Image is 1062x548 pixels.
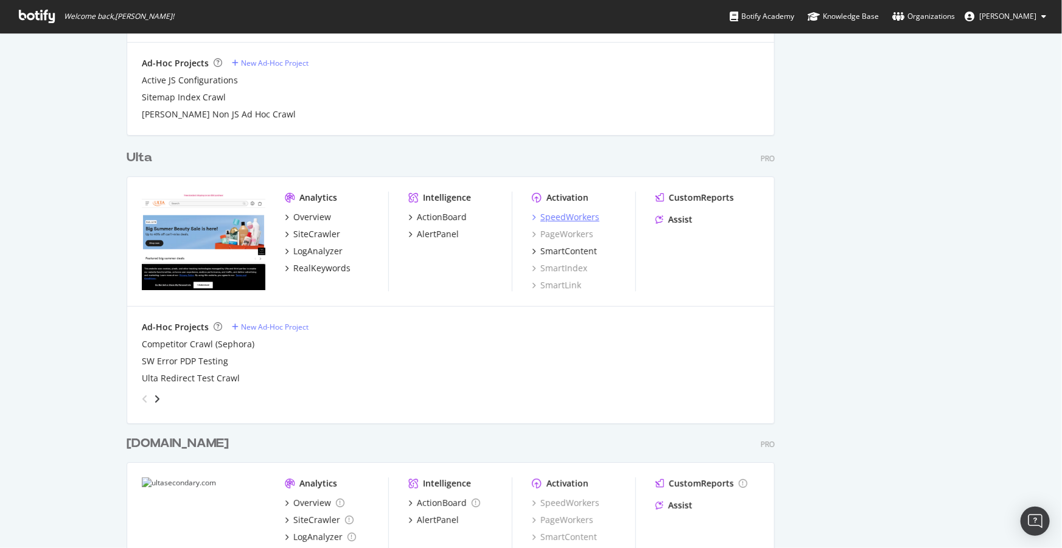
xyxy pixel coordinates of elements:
[979,11,1036,21] span: Matthew Edgar
[299,477,337,490] div: Analytics
[655,499,693,512] a: Assist
[127,435,234,453] a: [DOMAIN_NAME]
[142,91,226,103] a: Sitemap Index Crawl
[64,12,174,21] span: Welcome back, [PERSON_NAME] !
[417,497,467,509] div: ActionBoard
[127,149,157,167] a: Ulta
[423,192,471,204] div: Intelligence
[892,10,955,23] div: Organizations
[285,531,356,543] a: LogAnalyzer
[532,211,599,223] a: SpeedWorkers
[408,211,467,223] a: ActionBoard
[285,262,351,274] a: RealKeywords
[408,514,459,526] a: AlertPanel
[668,499,693,512] div: Assist
[532,514,593,526] a: PageWorkers
[532,245,597,257] a: SmartContent
[655,477,747,490] a: CustomReports
[293,497,331,509] div: Overview
[408,497,480,509] a: ActionBoard
[285,497,344,509] a: Overview
[761,439,775,449] div: Pro
[532,531,597,543] a: SmartContent
[655,213,693,226] a: Assist
[299,192,337,204] div: Analytics
[285,211,331,223] a: Overview
[232,322,309,332] a: New Ad-Hoc Project
[142,74,238,86] a: Active JS Configurations
[730,10,794,23] div: Botify Academy
[532,262,587,274] a: SmartIndex
[417,211,467,223] div: ActionBoard
[532,279,581,291] a: SmartLink
[547,477,589,490] div: Activation
[669,477,734,490] div: CustomReports
[241,58,309,68] div: New Ad-Hoc Project
[423,477,471,490] div: Intelligence
[293,262,351,274] div: RealKeywords
[142,321,209,333] div: Ad-Hoc Projects
[547,192,589,204] div: Activation
[293,514,340,526] div: SiteCrawler
[655,192,734,204] a: CustomReports
[955,7,1056,26] button: [PERSON_NAME]
[417,514,459,526] div: AlertPanel
[137,389,153,409] div: angle-left
[293,228,340,240] div: SiteCrawler
[532,497,599,509] a: SpeedWorkers
[285,245,343,257] a: LogAnalyzer
[127,149,152,167] div: Ulta
[761,153,775,164] div: Pro
[293,211,331,223] div: Overview
[808,10,879,23] div: Knowledge Base
[293,531,343,543] div: LogAnalyzer
[232,58,309,68] a: New Ad-Hoc Project
[669,192,734,204] div: CustomReports
[285,514,354,526] a: SiteCrawler
[1021,507,1050,536] div: Open Intercom Messenger
[285,228,340,240] a: SiteCrawler
[142,355,228,367] a: SW Error PDP Testing
[142,338,254,350] a: Competitor Crawl (Sephora)
[142,192,265,290] img: www.ulta.com
[241,322,309,332] div: New Ad-Hoc Project
[127,435,229,453] div: [DOMAIN_NAME]
[540,245,597,257] div: SmartContent
[668,213,693,226] div: Assist
[532,228,593,240] a: PageWorkers
[142,108,296,120] a: [PERSON_NAME] Non JS Ad Hoc Crawl
[142,57,209,69] div: Ad-Hoc Projects
[408,228,459,240] a: AlertPanel
[417,228,459,240] div: AlertPanel
[540,211,599,223] div: SpeedWorkers
[142,372,240,384] a: Ulta Redirect Test Crawl
[153,393,161,405] div: angle-right
[293,245,343,257] div: LogAnalyzer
